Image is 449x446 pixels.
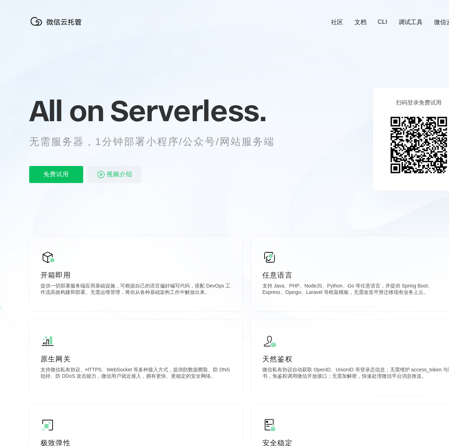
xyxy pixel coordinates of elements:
p: 开箱即用 [41,270,231,280]
p: 无需服务器，1分钟部署小程序/公众号/网站服务端 [29,135,288,149]
p: 扫码登录免费试用 [396,99,442,107]
span: 视频介绍 [107,166,132,183]
img: 微信云托管 [29,14,86,28]
span: All on [29,93,103,128]
p: 免费试用 [29,166,83,183]
a: 微信云托管 [29,23,86,29]
a: 调试工具 [399,18,423,26]
p: 原生网关 [41,354,231,364]
p: 提供一切部署服务端应用基础设施，可根据自己的语言偏好编写代码，搭配 DevOps 工作流高效构建和部署。无需运维管理，将你从各种基础架构工作中解放出来。 [41,283,231,297]
a: 文档 [354,18,367,26]
span: Serverless. [110,93,266,128]
a: CLI [378,18,387,26]
img: video_play.svg [97,170,105,179]
p: 支持微信私有协议、HTTPS、WebSocket 等多种接入方式，提供防数据爬取、防 DNS 劫持、防 DDoS 攻击能力，微信用户就近接入，拥有更快、更稳定的安全网络。 [41,367,231,381]
a: 社区 [331,18,343,26]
